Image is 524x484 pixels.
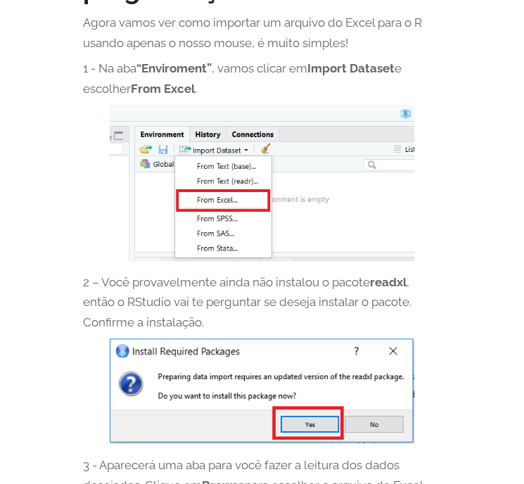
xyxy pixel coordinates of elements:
img: fig: [110,105,415,260]
strong: Import Dataset [307,61,395,75]
p: 1 - Na aba , vamos clicar em e escolher . [83,58,442,99]
p: 2 – Você provavelmente ainda não instalou o pacote , então o RStudio vai te perguntar se deseja i... [83,272,442,333]
img: fig: [110,338,415,443]
strong: From Excel [131,82,195,96]
p: Agora vamos ver como importar um arquivo do Excel para o R usando apenas o nosso mouse, é muito s... [83,13,442,53]
strong: readxl [370,275,407,289]
strong: “Enviroment” [136,61,212,75]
